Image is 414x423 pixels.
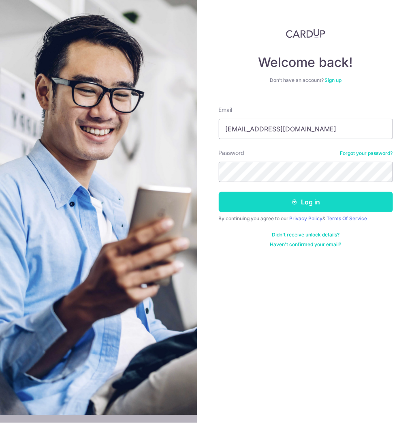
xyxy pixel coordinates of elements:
label: Password [219,149,245,157]
img: CardUp Logo [286,28,326,38]
a: Privacy Policy [290,215,323,221]
button: Log in [219,192,393,212]
h4: Welcome back! [219,54,393,71]
input: Enter your Email [219,119,393,139]
div: Don’t have an account? [219,77,393,84]
div: By continuing you agree to our & [219,215,393,222]
a: Forgot your password? [340,150,393,157]
a: Sign up [324,77,341,83]
a: Didn't receive unlock details? [272,232,339,238]
a: Terms Of Service [327,215,367,221]
a: Haven't confirmed your email? [270,241,341,248]
label: Email [219,106,233,114]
